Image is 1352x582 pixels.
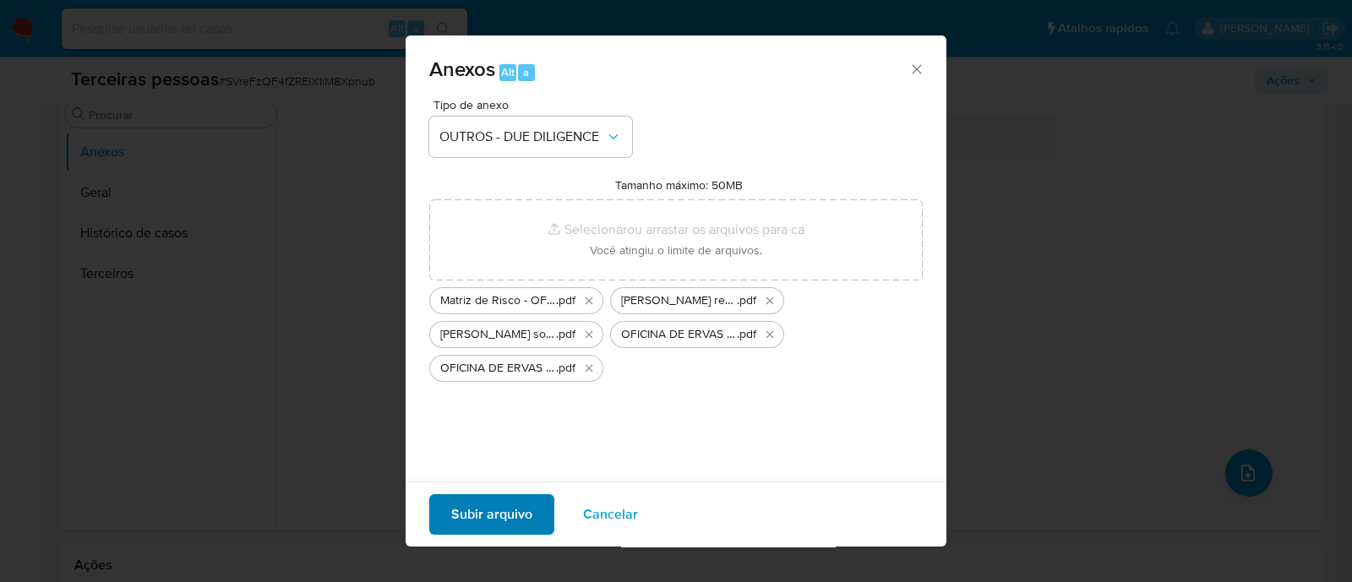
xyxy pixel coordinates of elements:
span: Alt [501,64,515,80]
span: OFICINA DE ERVAS FARMACIA DE MANIPULACAO LTDA softon [621,326,737,343]
button: Subir arquivo [429,494,554,535]
span: Cancelar [583,496,638,533]
button: Excluir Matriz de Risco - OFICINA DE ERVAS FARMACIA DE MANIPULACAO LTDA.pdf [579,291,599,311]
span: .pdf [737,292,756,309]
span: .pdf [556,292,575,309]
span: [PERSON_NAME] refinitiv [621,292,737,309]
span: [PERSON_NAME] softon [440,326,556,343]
button: Cancelar [561,494,660,535]
button: Excluir ELIZA TOMOE HARADA softon.pdf [579,324,599,345]
span: Anexos [429,54,495,84]
span: .pdf [737,326,756,343]
button: Excluir OFICINA DE ERVAS FARMACIA DE MANIPULACAO LTDA refinitiv.pdf [579,358,599,378]
ul: Arquivos selecionados [429,280,923,382]
button: OUTROS - DUE DILIGENCE [429,117,632,157]
label: Tamanho máximo: 50MB [615,177,743,193]
button: Fechar [908,61,924,76]
span: Matriz de Risco - OFICINA DE ERVAS FARMACIA DE MANIPULACAO LTDA [440,292,556,309]
span: OUTROS - DUE DILIGENCE [439,128,605,145]
span: Tipo de anexo [433,99,636,111]
button: Excluir OFICINA DE ERVAS FARMACIA DE MANIPULACAO LTDA softon.pdf [760,324,780,345]
span: .pdf [556,326,575,343]
span: Subir arquivo [451,496,532,533]
span: .pdf [556,360,575,377]
span: OFICINA DE ERVAS FARMACIA DE MANIPULACAO LTDA refinitiv [440,360,556,377]
span: a [523,64,529,80]
button: Excluir ELIZA TOMOE HARADA refinitiv.pdf [760,291,780,311]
